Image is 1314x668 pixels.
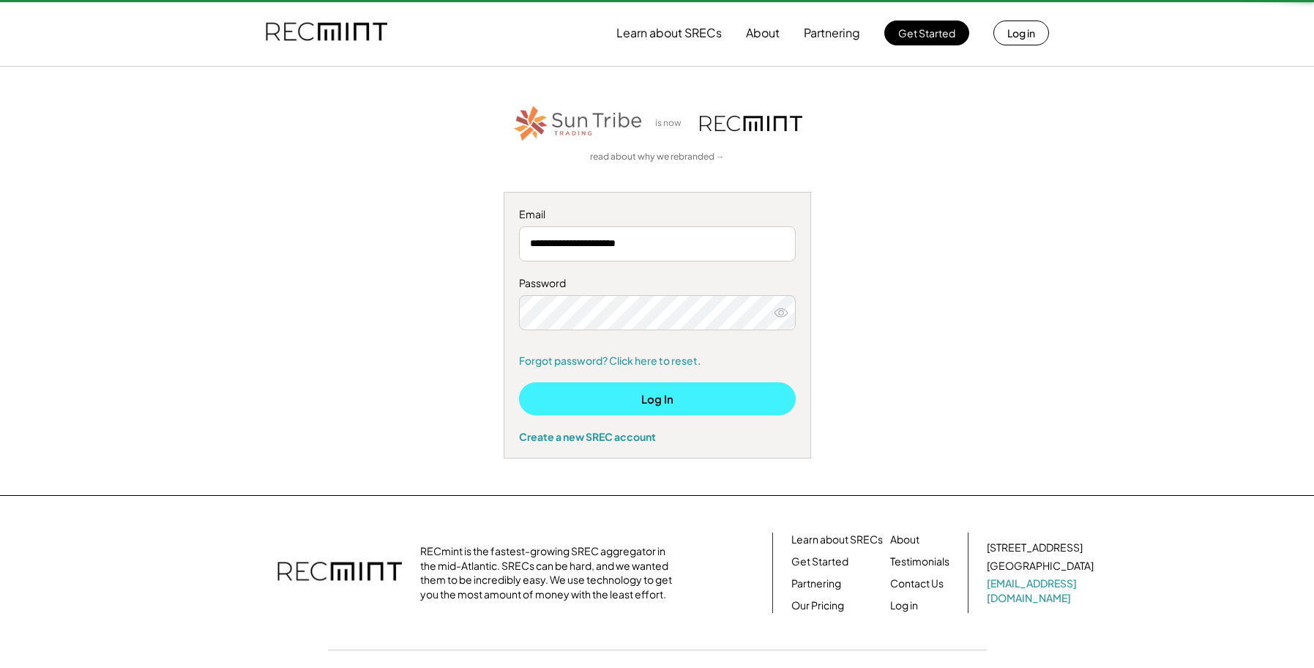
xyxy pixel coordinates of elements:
a: Contact Us [890,576,944,591]
button: Get Started [884,21,969,45]
a: Testimonials [890,554,949,569]
div: RECmint is the fastest-growing SREC aggregator in the mid-Atlantic. SRECs can be hard, and we wan... [420,544,680,601]
div: Create a new SREC account [519,430,796,443]
div: [STREET_ADDRESS] [987,541,1083,555]
div: Password [519,276,796,291]
a: Partnering [791,576,841,591]
a: Forgot password? Click here to reset. [519,354,796,368]
img: recmint-logotype%403x.png [266,8,387,58]
img: recmint-logotype%403x.png [700,116,802,131]
img: recmint-logotype%403x.png [277,547,402,598]
button: Log In [519,382,796,415]
a: [EMAIL_ADDRESS][DOMAIN_NAME] [987,576,1097,605]
a: Get Started [791,554,848,569]
div: is now [652,117,693,130]
button: Partnering [804,18,860,48]
button: Learn about SRECs [616,18,722,48]
div: [GEOGRAPHIC_DATA] [987,559,1094,574]
a: Log in [890,598,918,613]
button: Log in [993,21,1049,45]
a: Learn about SRECs [791,532,883,547]
button: About [746,18,780,48]
a: read about why we rebranded → [590,151,725,163]
a: Our Pricing [791,598,844,613]
img: STT_Horizontal_Logo%2B-%2BColor.png [512,103,644,144]
a: About [890,532,919,547]
div: Email [519,207,796,222]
